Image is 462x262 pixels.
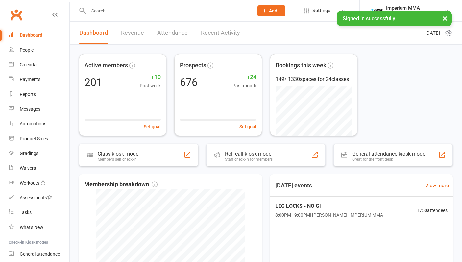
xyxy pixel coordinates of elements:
[98,151,138,157] div: Class kiosk mode
[20,136,48,141] div: Product Sales
[20,47,34,53] div: People
[20,251,60,257] div: General attendance
[20,106,40,112] div: Messages
[8,7,24,23] a: Clubworx
[9,247,69,262] a: General attendance kiosk mode
[276,75,352,84] div: 149 / 1330 spaces for 24 classes
[9,205,69,220] a: Tasks
[20,77,40,82] div: Payments
[98,157,138,162] div: Members self check-in
[9,43,69,57] a: People
[20,225,43,230] div: What's New
[84,180,158,189] span: Membership breakdown
[352,151,425,157] div: General attendance kiosk mode
[20,33,42,38] div: Dashboard
[9,190,69,205] a: Assessments
[180,77,198,88] div: 676
[9,131,69,146] a: Product Sales
[386,11,444,17] div: Imperium Mixed Martial Arts
[9,176,69,190] a: Workouts
[275,202,383,210] span: LEG LOCKS - NO GI
[79,22,108,44] a: Dashboard
[276,61,326,70] span: Bookings this week
[9,57,69,72] a: Calendar
[439,11,451,25] button: ×
[20,180,39,186] div: Workouts
[140,82,161,89] span: Past week
[257,5,285,16] button: Add
[425,29,440,37] span: [DATE]
[386,5,444,11] div: Imperium MMA
[9,28,69,43] a: Dashboard
[417,207,448,214] span: 1 / 50 attendees
[232,73,256,82] span: +24
[275,211,383,219] span: 8:00PM - 9:00PM | [PERSON_NAME] | IMPERIUM MMA
[201,22,240,44] a: Recent Activity
[86,6,249,15] input: Search...
[9,102,69,117] a: Messages
[9,87,69,102] a: Reports
[20,151,38,156] div: Gradings
[239,123,256,130] button: Set goal
[180,61,206,70] span: Prospects
[343,15,396,22] span: Signed in successfully.
[144,123,161,130] button: Set goal
[20,62,38,67] div: Calendar
[20,195,52,200] div: Assessments
[225,157,273,162] div: Staff check-in for members
[140,73,161,82] span: +10
[232,82,256,89] span: Past month
[9,72,69,87] a: Payments
[225,151,273,157] div: Roll call kiosk mode
[370,4,383,17] img: thumb_image1639376871.png
[425,182,449,189] a: View more
[121,22,144,44] a: Revenue
[20,121,46,126] div: Automations
[85,61,128,70] span: Active members
[9,146,69,161] a: Gradings
[269,8,277,13] span: Add
[312,3,330,18] span: Settings
[9,220,69,235] a: What's New
[20,92,36,97] div: Reports
[9,161,69,176] a: Waivers
[20,165,36,171] div: Waivers
[9,117,69,131] a: Automations
[352,157,425,162] div: Great for the front desk
[157,22,188,44] a: Attendance
[20,210,32,215] div: Tasks
[85,77,102,88] div: 201
[270,180,317,191] h3: [DATE] events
